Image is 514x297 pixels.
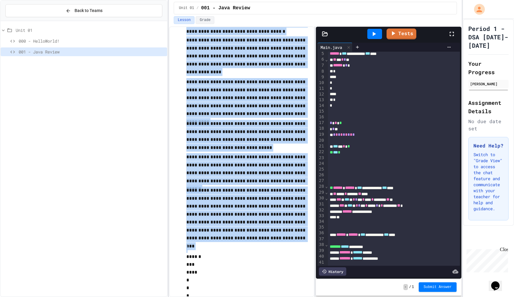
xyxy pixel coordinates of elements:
div: 34 [317,219,325,224]
div: Main.java [317,44,345,50]
div: 8 [317,68,325,74]
div: 24 [317,161,325,166]
iframe: chat widget [464,247,508,272]
div: Main.java [317,43,353,52]
span: 001 - Java Review [201,5,250,12]
div: 21 [317,143,325,149]
span: Fold line [325,57,328,62]
div: 22 [317,149,325,155]
p: Switch to "Grade View" to access the chat feature and communicate with your teacher for help and ... [473,152,503,212]
h2: Assignment Details [468,98,509,115]
button: Grade [196,16,214,24]
div: 7 [317,62,325,68]
div: 9 [317,74,325,80]
div: 38 [317,242,325,248]
div: My Account [468,2,486,16]
div: 33 [317,213,325,219]
div: 41 [317,259,325,265]
span: / [197,6,199,11]
span: Fold line [325,184,328,189]
span: Fold line [325,196,328,201]
button: Lesson [174,16,194,24]
h1: Period 1 - DSA [DATE]-[DATE] [468,24,509,50]
span: 000 - HelloWorld! [19,38,165,44]
span: Fold line [325,242,328,247]
div: 12 [317,91,325,97]
span: Unit 01 [16,27,165,33]
div: 19 [317,132,325,138]
span: Fold line [325,190,328,195]
button: Back to Teams [5,4,162,17]
div: 6 [317,56,325,62]
div: 23 [317,155,325,161]
span: Back to Teams [75,8,102,14]
div: 28 [317,183,325,189]
div: 42 [317,265,325,271]
div: 10 [317,80,325,86]
div: 15 [317,108,325,114]
div: Chat with us now!Close [2,2,41,38]
div: History [319,267,346,276]
div: 31 [317,201,325,207]
span: / [409,285,411,289]
div: 25 [317,166,325,172]
div: 29 [317,189,325,195]
div: 36 [317,230,325,236]
span: Unit 01 [179,6,194,11]
span: 1 [412,285,414,289]
div: [PERSON_NAME] [470,81,507,86]
div: 5 [317,51,325,57]
div: 30 [317,195,325,201]
div: 37 [317,236,325,242]
div: 39 [317,248,325,254]
div: 16 [317,114,325,120]
iframe: chat widget [489,273,508,291]
div: 26 [317,172,325,178]
span: 001 - Java Review [19,49,165,55]
a: Tests [387,29,416,39]
div: 14 [317,103,325,108]
div: 32 [317,207,325,213]
div: 27 [317,178,325,183]
h3: Need Help? [473,142,503,149]
div: 11 [317,86,325,91]
div: 18 [317,126,325,132]
div: 20 [317,138,325,143]
div: 40 [317,253,325,259]
div: 35 [317,224,325,230]
span: Submit Answer [424,285,452,289]
div: 17 [317,120,325,126]
h2: Your Progress [468,59,509,76]
button: Submit Answer [419,282,457,292]
div: No due date set [468,118,509,132]
div: 13 [317,97,325,103]
span: - [403,284,408,290]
